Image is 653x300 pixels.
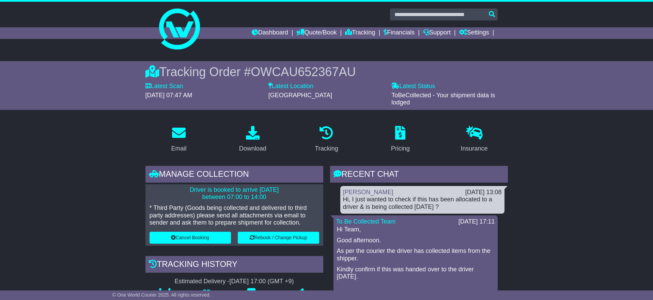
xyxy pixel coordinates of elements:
[330,166,508,184] div: RECENT CHAT
[145,256,323,274] div: Tracking history
[336,218,396,225] a: To Be Collected Team
[337,266,494,281] p: Kindly confirm if this was handed over to the driver [DATE].
[252,27,288,39] a: Dashboard
[423,27,451,39] a: Support
[145,65,508,79] div: Tracking Order #
[239,144,266,153] div: Download
[391,144,410,153] div: Pricing
[387,124,414,156] a: Pricing
[461,144,488,153] div: Insurance
[167,124,191,156] a: Email
[145,166,323,184] div: Manage collection
[150,232,231,244] button: Cancel Booking
[391,92,495,106] span: ToBeCollected - Your shipment data is lodged
[345,27,375,39] a: Tracking
[112,292,211,298] span: © One World Courier 2025. All rights reserved.
[315,144,338,153] div: Tracking
[310,124,342,156] a: Tracking
[337,226,494,233] p: Hi Team,
[456,124,492,156] a: Insurance
[145,92,192,99] span: [DATE] 07:47 AM
[391,83,435,90] label: Latest Status
[171,144,186,153] div: Email
[145,278,323,285] div: Estimated Delivery -
[268,83,313,90] label: Latest Location
[235,124,271,156] a: Download
[337,247,494,262] p: As per the courier the driver has collected items from the shipper.
[268,92,332,99] span: [GEOGRAPHIC_DATA]
[384,27,415,39] a: Financials
[296,27,337,39] a: Quote/Book
[459,27,489,39] a: Settings
[465,189,502,196] div: [DATE] 13:08
[238,232,319,244] button: Rebook / Change Pickup
[343,189,393,196] a: [PERSON_NAME]
[230,278,294,285] div: [DATE] 17:00 (GMT +9)
[458,218,495,226] div: [DATE] 17:11
[337,237,494,244] p: Good afternoon.
[150,204,319,227] p: * Third Party (Goods being collected and delivered to third party addresses) please send all atta...
[150,186,319,201] p: Driver is booked to arrive [DATE] between 07:00 to 14:00
[251,65,356,79] span: OWCAU652367AU
[145,83,183,90] label: Latest Scan
[343,196,502,211] div: Hi, I just wanted to check if this has been allocated to a driver & is being collected [DATE] ?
